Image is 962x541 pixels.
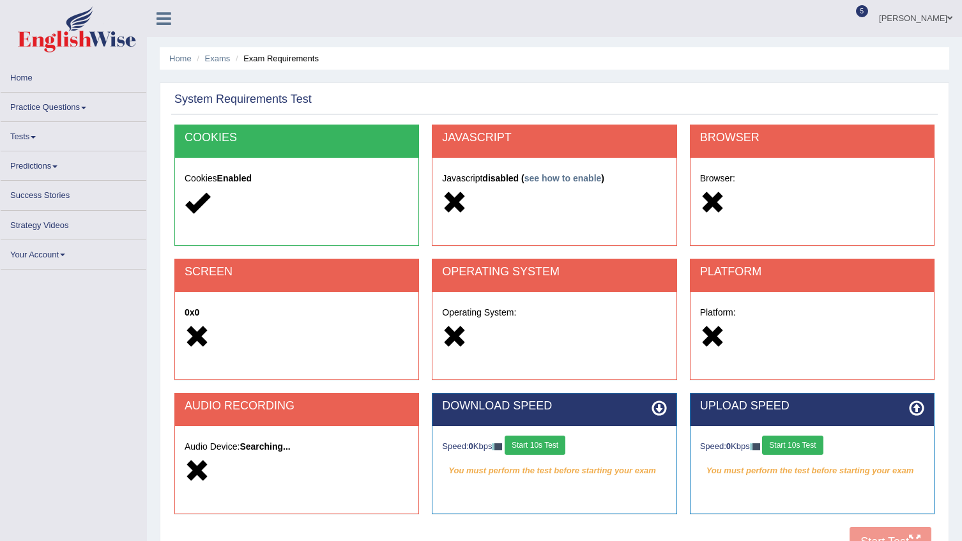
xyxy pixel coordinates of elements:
[185,400,409,413] h2: AUDIO RECORDING
[185,174,409,183] h5: Cookies
[856,5,869,17] span: 5
[482,173,604,183] strong: disabled ( )
[726,441,731,451] strong: 0
[174,93,312,106] h2: System Requirements Test
[442,436,666,458] div: Speed: Kbps
[1,211,146,236] a: Strategy Videos
[185,266,409,278] h2: SCREEN
[492,443,502,450] img: ajax-loader-fb-connection.gif
[700,461,924,480] em: You must perform the test before starting your exam
[1,122,146,147] a: Tests
[205,54,231,63] a: Exams
[233,52,319,65] li: Exam Requirements
[442,132,666,144] h2: JAVASCRIPT
[750,443,760,450] img: ajax-loader-fb-connection.gif
[1,93,146,118] a: Practice Questions
[524,173,602,183] a: see how to enable
[185,132,409,144] h2: COOKIES
[1,63,146,88] a: Home
[700,400,924,413] h2: UPLOAD SPEED
[240,441,290,452] strong: Searching...
[442,308,666,317] h5: Operating System:
[700,436,924,458] div: Speed: Kbps
[169,54,192,63] a: Home
[442,400,666,413] h2: DOWNLOAD SPEED
[442,266,666,278] h2: OPERATING SYSTEM
[700,308,924,317] h5: Platform:
[762,436,823,455] button: Start 10s Test
[700,132,924,144] h2: BROWSER
[469,441,473,451] strong: 0
[700,266,924,278] h2: PLATFORM
[185,442,409,452] h5: Audio Device:
[1,240,146,265] a: Your Account
[1,151,146,176] a: Predictions
[217,173,252,183] strong: Enabled
[185,307,199,317] strong: 0x0
[1,181,146,206] a: Success Stories
[700,174,924,183] h5: Browser:
[442,461,666,480] em: You must perform the test before starting your exam
[505,436,565,455] button: Start 10s Test
[442,174,666,183] h5: Javascript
